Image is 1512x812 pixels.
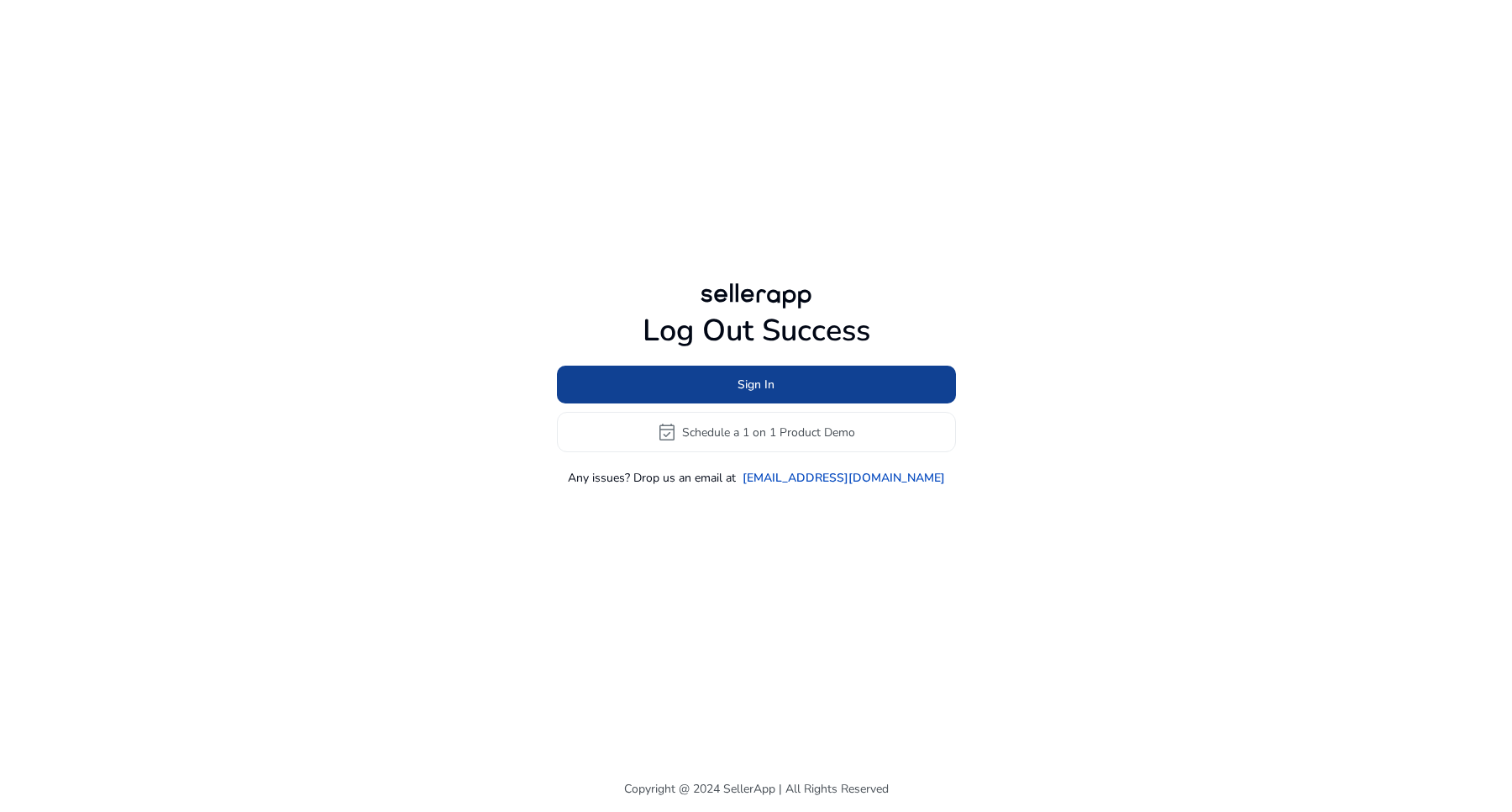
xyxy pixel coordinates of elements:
h1: Log Out Success [557,313,956,349]
span: event_available [657,422,677,442]
p: Any issues? Drop us an email at [568,469,736,487]
button: Sign In [557,366,956,403]
button: event_availableSchedule a 1 on 1 Product Demo [557,412,956,452]
span: Sign In [738,376,774,393]
a: [EMAIL_ADDRESS][DOMAIN_NAME] [743,469,945,487]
